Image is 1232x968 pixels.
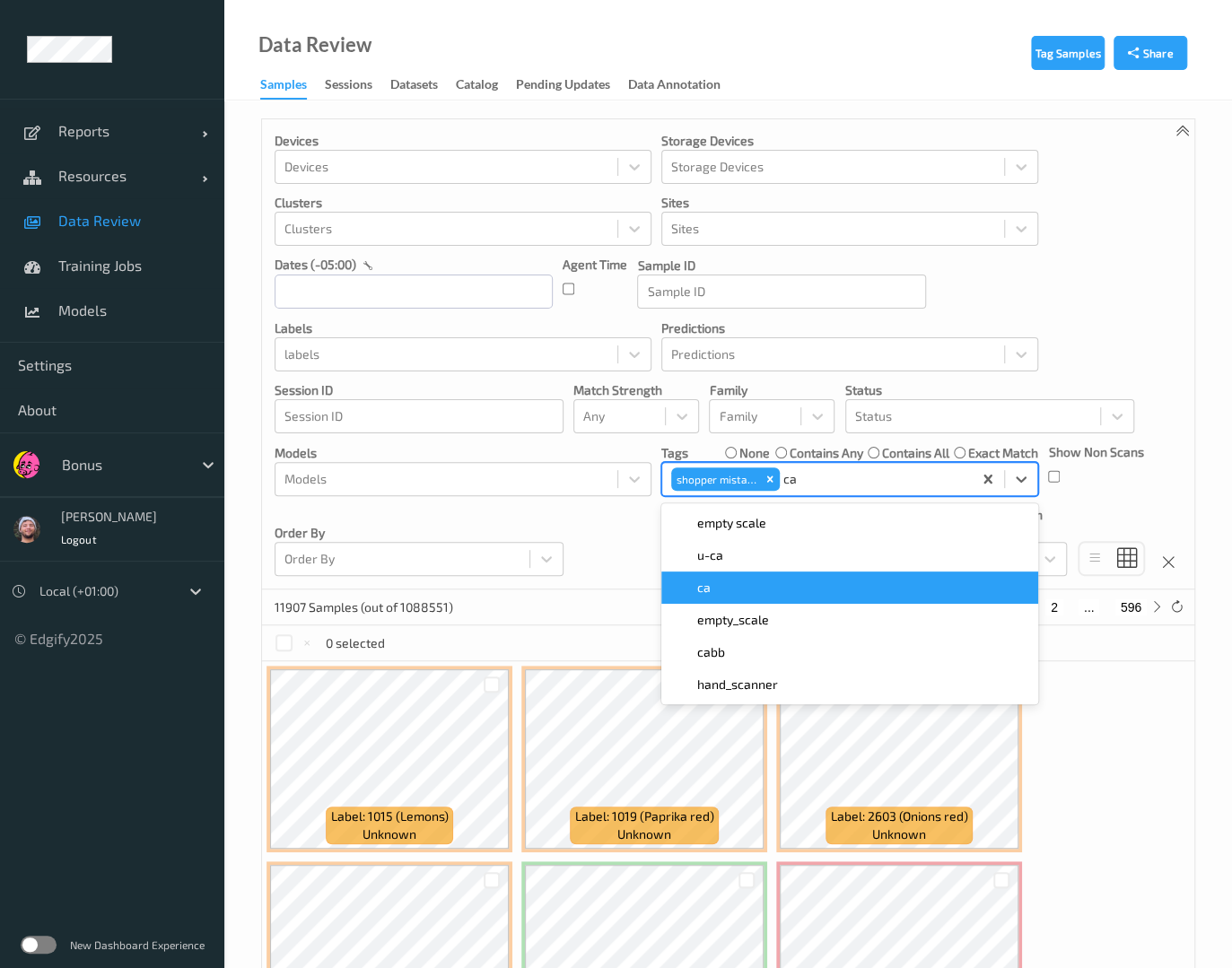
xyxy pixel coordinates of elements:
div: Data Annotation [628,75,721,98]
button: Tag Samples [1031,36,1105,70]
span: unknown [617,825,671,843]
a: Pending Updates [516,73,628,98]
span: unknown [363,825,416,843]
div: Remove shopper mistake [760,467,780,491]
p: Agent Time [563,256,627,274]
p: Order By [275,524,564,542]
button: ... [1079,599,1100,615]
p: Storage Devices [661,132,1038,150]
button: 596 [1115,599,1147,615]
p: Devices [275,132,651,150]
label: exact match [968,444,1038,462]
button: Share [1114,36,1187,70]
p: Tags [661,444,688,462]
p: Predictions [661,319,1038,337]
p: Status [845,381,1134,399]
label: contains any [789,444,862,462]
span: Label: 1019 (Paprika red) [575,807,714,825]
span: empty scale [697,514,766,532]
p: Session ID [275,381,564,399]
span: Label: 1015 (Lemons) [331,807,449,825]
a: Samples [260,73,325,100]
p: Match Strength [573,381,699,399]
label: contains all [882,444,949,462]
span: cabb [697,643,725,661]
label: none [739,444,770,462]
button: 2 [1045,599,1063,615]
div: Samples [260,75,307,100]
div: shopper mistake [671,467,760,491]
p: Clusters [275,194,651,212]
span: empty_scale [697,611,769,629]
div: Datasets [390,75,438,98]
div: Sessions [325,75,372,98]
p: Sample ID [637,257,926,275]
div: Pending Updates [516,75,610,98]
div: Data Review [258,36,371,54]
p: 11907 Samples (out of 1088551) [275,598,453,616]
span: ca [697,579,711,597]
p: Family [709,381,834,399]
div: Catalog [456,75,498,98]
span: Label: 2603 (Onions red) [831,807,968,825]
p: labels [275,319,651,337]
span: u-ca [697,546,723,564]
span: hand_scanner [697,676,778,693]
a: Sessions [325,73,390,98]
a: Data Annotation [628,73,738,98]
p: 0 selected [326,634,385,652]
a: Datasets [390,73,456,98]
a: Catalog [456,73,516,98]
p: Models [275,444,651,462]
p: Sites [661,194,1038,212]
p: Show Non Scans [1048,443,1143,461]
p: dates (-05:00) [275,256,356,274]
span: unknown [872,825,926,843]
